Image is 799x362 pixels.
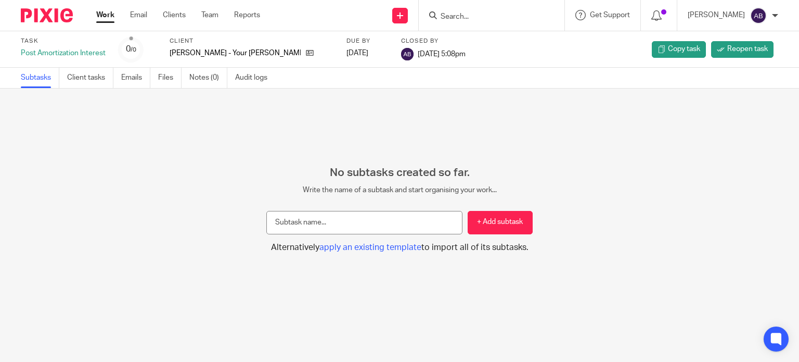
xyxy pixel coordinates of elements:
[590,11,630,19] span: Get Support
[21,68,59,88] a: Subtasks
[201,10,218,20] a: Team
[121,68,150,88] a: Emails
[158,68,182,88] a: Files
[418,50,466,57] span: [DATE] 5:08pm
[727,44,768,54] span: Reopen task
[130,10,147,20] a: Email
[668,44,700,54] span: Copy task
[266,166,533,180] h2: No subtasks created so far.
[67,68,113,88] a: Client tasks
[21,48,106,58] div: Post Amortization Interest
[163,10,186,20] a: Clients
[21,37,106,45] label: Task
[468,211,533,234] button: + Add subtask
[401,48,414,60] img: svg%3E
[346,37,388,45] label: Due by
[235,68,275,88] a: Audit logs
[170,48,301,58] p: [PERSON_NAME] - Your [PERSON_NAME] LLC
[189,68,227,88] a: Notes (0)
[126,43,136,55] div: 0
[750,7,767,24] img: svg%3E
[401,37,466,45] label: Closed by
[266,242,533,253] button: Alternativelyapply an existing templateto import all of its subtasks.
[266,211,462,234] input: Subtask name...
[319,243,421,252] span: apply an existing template
[234,10,260,20] a: Reports
[96,10,114,20] a: Work
[440,13,533,22] input: Search
[652,41,706,58] a: Copy task
[711,41,774,58] a: Reopen task
[131,47,136,53] small: /0
[688,10,745,20] p: [PERSON_NAME]
[266,185,533,195] p: Write the name of a subtask and start organising your work...
[346,48,388,58] div: [DATE]
[21,8,73,22] img: Pixie
[170,37,333,45] label: Client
